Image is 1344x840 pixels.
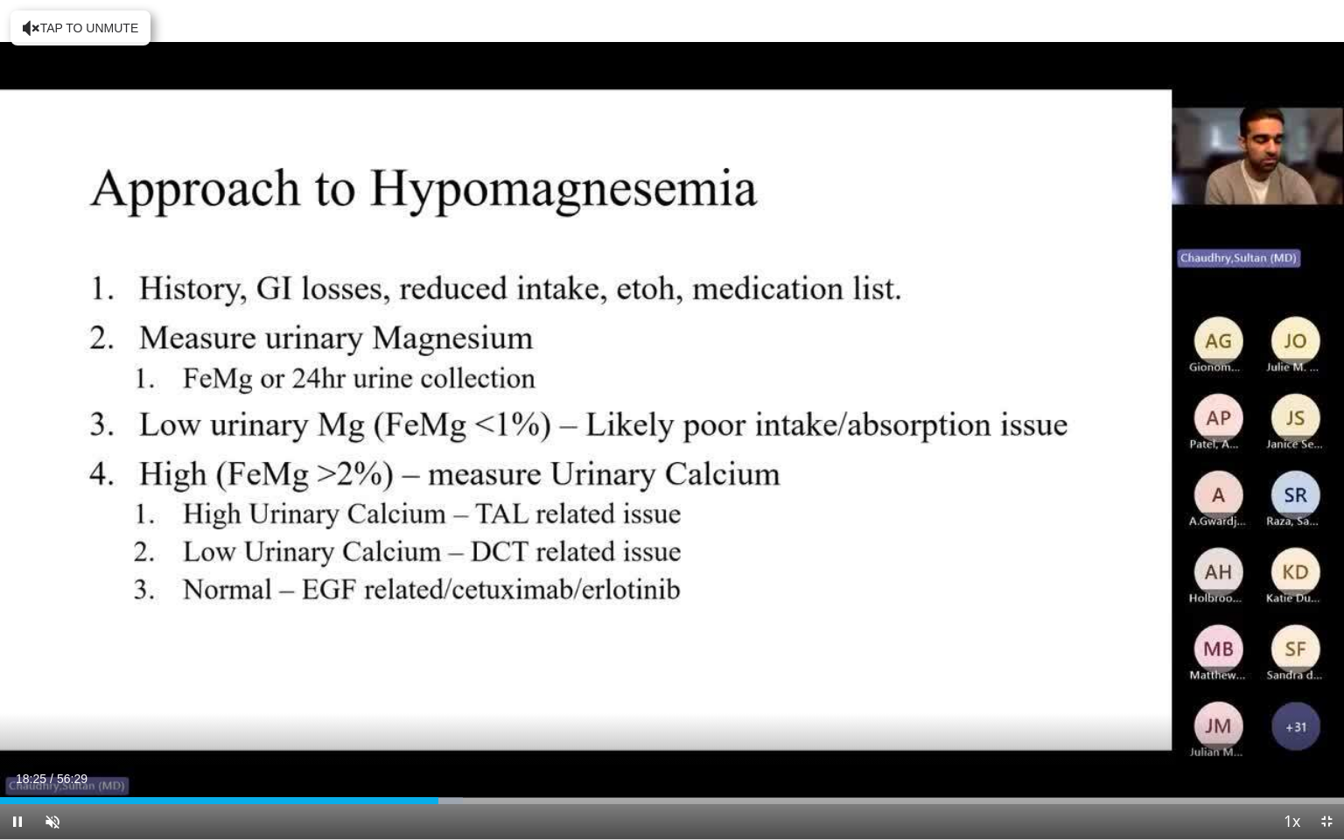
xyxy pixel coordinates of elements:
[57,772,87,786] span: 56:29
[16,772,46,786] span: 18:25
[35,804,70,839] button: Unmute
[1274,804,1309,839] button: Playback Rate
[1309,804,1344,839] button: Exit Fullscreen
[10,10,150,45] button: Tap to unmute
[50,772,53,786] span: /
